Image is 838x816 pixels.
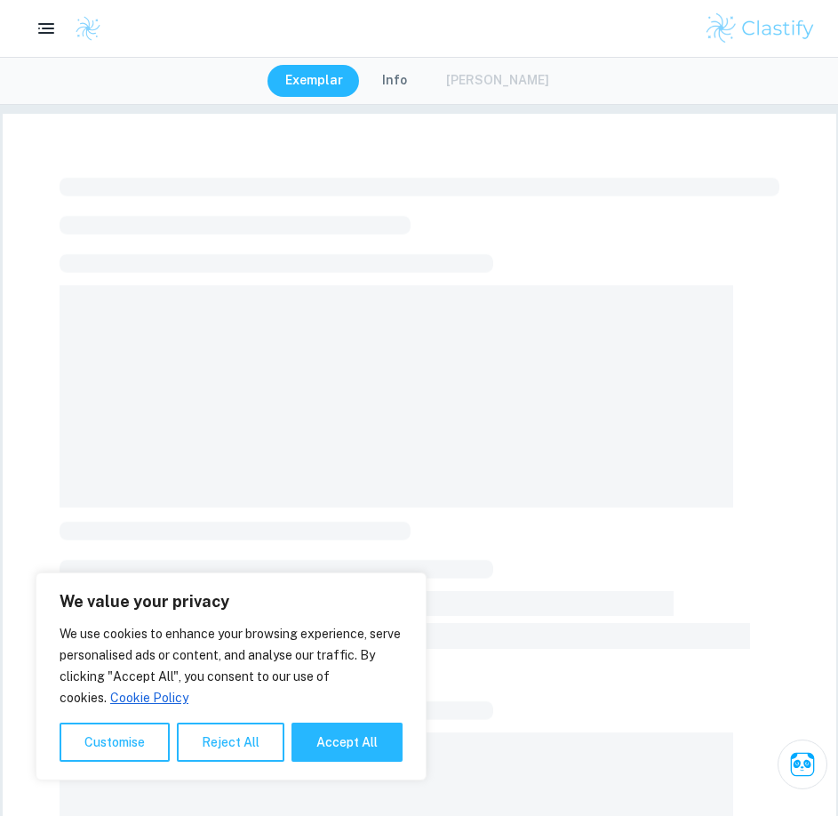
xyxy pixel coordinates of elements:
button: Info [364,65,425,97]
button: Ask Clai [778,740,827,789]
img: Clastify logo [75,15,101,42]
button: Reject All [177,723,284,762]
a: Clastify logo [64,15,101,42]
a: Cookie Policy [109,690,189,706]
button: Accept All [291,723,403,762]
img: Clastify logo [704,11,817,46]
div: We value your privacy [36,572,427,780]
p: We value your privacy [60,591,403,612]
button: Customise [60,723,170,762]
p: We use cookies to enhance your browsing experience, serve personalised ads or content, and analys... [60,623,403,708]
button: Exemplar [267,65,361,97]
